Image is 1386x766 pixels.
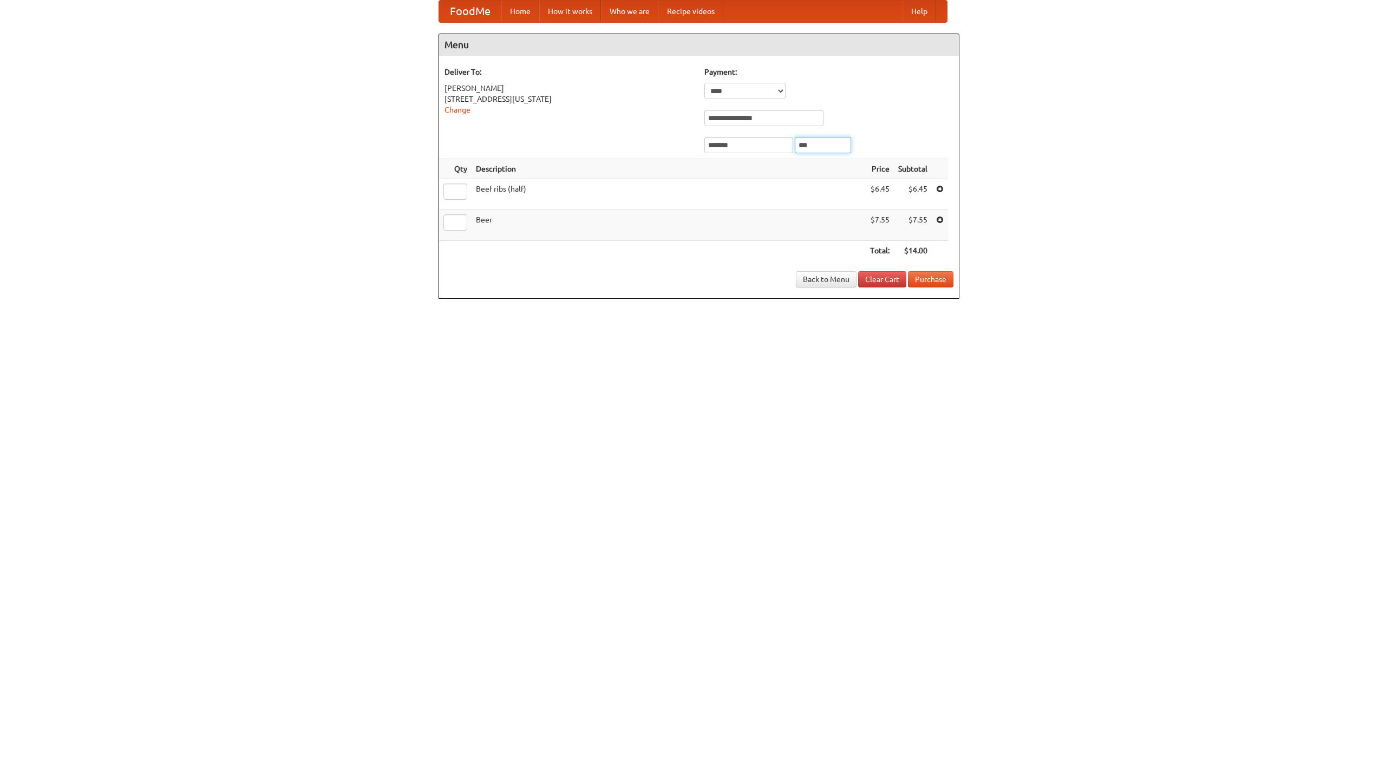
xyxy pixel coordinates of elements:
[866,159,894,179] th: Price
[858,271,906,287] a: Clear Cart
[894,159,932,179] th: Subtotal
[658,1,723,22] a: Recipe videos
[894,241,932,261] th: $14.00
[439,1,501,22] a: FoodMe
[866,179,894,210] td: $6.45
[444,67,694,77] h5: Deliver To:
[866,241,894,261] th: Total:
[472,210,866,241] td: Beer
[908,271,953,287] button: Purchase
[501,1,539,22] a: Home
[444,94,694,104] div: [STREET_ADDRESS][US_STATE]
[894,179,932,210] td: $6.45
[601,1,658,22] a: Who we are
[903,1,936,22] a: Help
[472,179,866,210] td: Beef ribs (half)
[866,210,894,241] td: $7.55
[439,159,472,179] th: Qty
[439,34,959,56] h4: Menu
[539,1,601,22] a: How it works
[796,271,857,287] a: Back to Menu
[472,159,866,179] th: Description
[444,83,694,94] div: [PERSON_NAME]
[444,106,470,114] a: Change
[704,67,953,77] h5: Payment:
[894,210,932,241] td: $7.55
